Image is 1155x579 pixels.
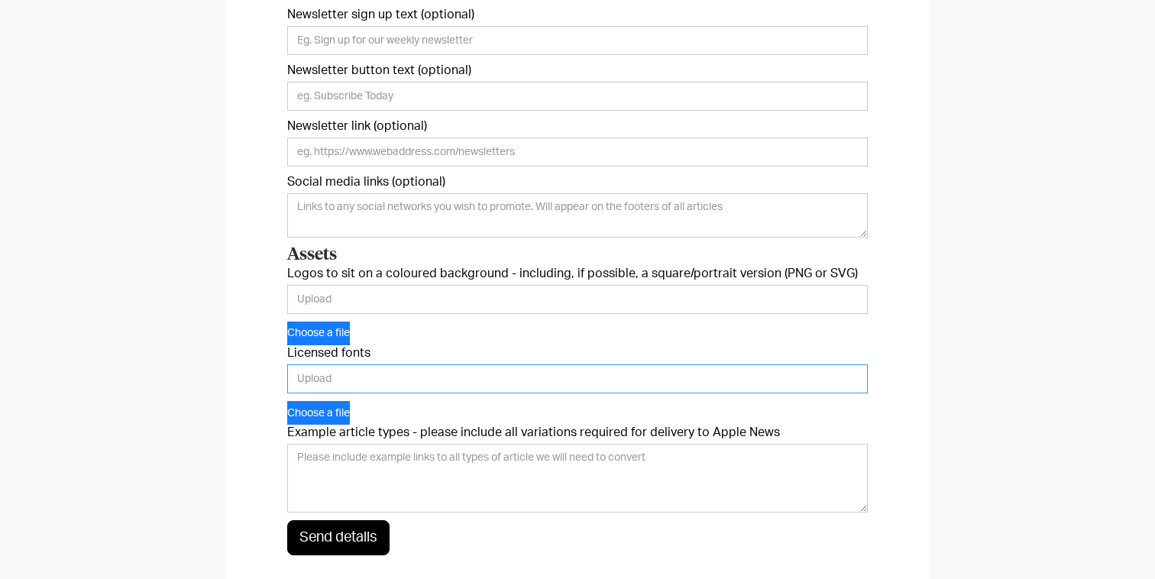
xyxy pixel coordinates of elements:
label: Newsletter link (optional) [287,118,868,134]
label: Newsletter button text (optional) [287,63,868,78]
input: eg. https://www.webaddress.com/newsletters [287,137,868,167]
input: Upload [287,285,868,314]
input: Send details [287,520,390,555]
input: Upload [287,364,868,393]
h3: Assets [287,245,868,265]
input: Eg. Sign up for our weekly newsletter [287,26,868,55]
label: Logos to sit on a coloured background - including, if possible, a square/portrait version (PNG or... [287,266,868,281]
label: Newsletter sign up text (optional) [287,7,868,22]
label: Example article types - please include all variations required for delivery to Apple News [287,425,868,440]
button: Choose a file [287,401,350,425]
button: Choose a file [287,322,350,345]
input: eg. Subscribe Today [287,82,868,111]
label: Licensed fonts [287,345,868,361]
label: Social media links (optional) [287,174,868,189]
